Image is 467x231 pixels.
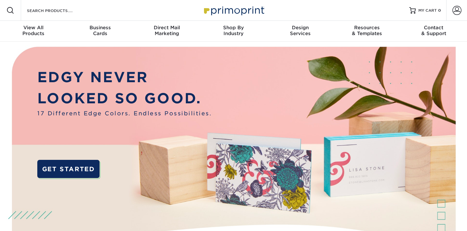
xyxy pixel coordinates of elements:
[267,21,334,42] a: DesignServices
[400,21,467,42] a: Contact& Support
[267,25,334,31] span: Design
[133,21,200,42] a: Direct MailMarketing
[200,25,267,36] div: Industry
[201,3,266,17] img: Primoprint
[67,25,134,36] div: Cards
[200,21,267,42] a: Shop ByIndustry
[67,25,134,31] span: Business
[37,67,212,88] p: EDGY NEVER
[418,8,437,13] span: MY CART
[133,25,200,36] div: Marketing
[200,25,267,31] span: Shop By
[400,25,467,36] div: & Support
[133,25,200,31] span: Direct Mail
[334,25,401,36] div: & Templates
[438,8,441,13] span: 0
[334,25,401,31] span: Resources
[400,25,467,31] span: Contact
[334,21,401,42] a: Resources& Templates
[67,21,134,42] a: BusinessCards
[37,109,212,118] span: 17 Different Edge Colors. Endless Possibilities.
[37,160,99,178] a: GET STARTED
[267,25,334,36] div: Services
[37,88,212,109] p: LOOKED SO GOOD.
[26,6,90,14] input: SEARCH PRODUCTS.....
